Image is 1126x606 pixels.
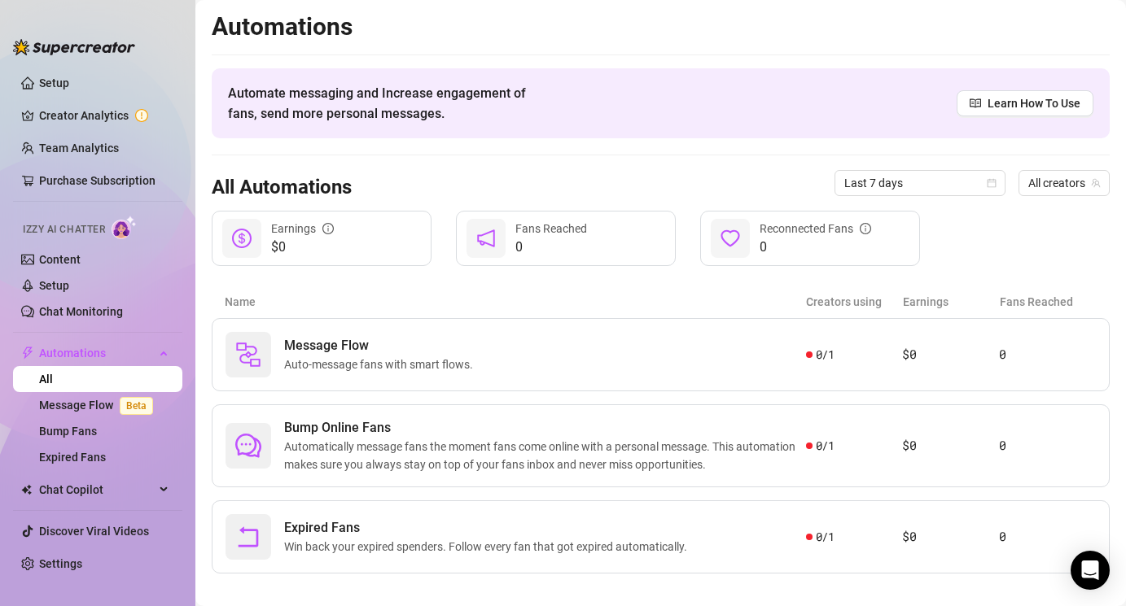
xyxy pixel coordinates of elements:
span: Last 7 days [844,171,996,195]
a: Expired Fans [39,451,106,464]
span: Bump Online Fans [284,418,806,438]
a: Discover Viral Videos [39,525,149,538]
span: read [970,98,981,109]
span: $0 [271,238,334,257]
a: Learn How To Use [957,90,1093,116]
span: info-circle [322,223,334,234]
a: Creator Analytics exclamation-circle [39,102,169,129]
span: calendar [987,178,997,188]
span: 0 [515,238,587,257]
div: Reconnected Fans [760,220,871,238]
span: Automations [39,340,155,366]
span: Automatically message fans the moment fans come online with a personal message. This automation m... [284,438,806,473]
span: Automate messaging and Increase engagement of fans, send more personal messages. [228,83,541,124]
a: All [39,373,53,386]
h2: Automations [212,11,1110,42]
span: 0 / 1 [816,528,835,546]
a: Setup [39,76,69,89]
a: Purchase Subscription [39,168,169,194]
article: Name [225,293,806,311]
a: Chat Monitoring [39,305,123,318]
img: logo-BBDzfeDw.svg [13,39,135,55]
span: Izzy AI Chatter [23,222,105,238]
span: team [1091,178,1101,188]
span: All creators [1028,171,1100,195]
article: 0 [999,527,1096,547]
span: Chat Copilot [39,477,155,503]
article: Fans Reached [1000,293,1097,311]
span: thunderbolt [21,347,34,360]
article: 0 [999,436,1096,456]
article: $0 [902,527,999,547]
span: dollar [232,229,252,248]
span: info-circle [860,223,871,234]
img: Chat Copilot [21,484,32,495]
h3: All Automations [212,175,352,201]
span: 0 / 1 [816,346,835,364]
img: AI Chatter [112,216,137,239]
span: Learn How To Use [988,94,1080,112]
article: $0 [902,436,999,456]
span: 0 [760,238,871,257]
article: Creators using [806,293,903,311]
span: Auto-message fans with smart flows. [284,355,480,373]
img: svg%3e [235,342,261,368]
a: Setup [39,279,69,292]
a: Bump Fans [39,425,97,438]
div: Earnings [271,220,334,238]
span: Fans Reached [515,222,587,235]
a: Content [39,253,81,266]
span: comment [235,433,261,459]
span: rollback [235,524,261,550]
span: Expired Fans [284,518,694,538]
span: notification [476,229,496,248]
a: Team Analytics [39,142,119,155]
article: 0 [999,345,1096,364]
article: $0 [902,345,999,364]
span: Win back your expired spenders. Follow every fan that got expired automatically. [284,538,694,556]
span: heart [721,229,740,248]
div: Open Intercom Messenger [1071,551,1110,590]
a: Settings [39,557,82,570]
span: Message Flow [284,336,480,355]
span: 0 / 1 [816,437,835,455]
a: Message FlowBeta [39,399,160,412]
span: Beta [120,397,153,415]
article: Earnings [903,293,1000,311]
